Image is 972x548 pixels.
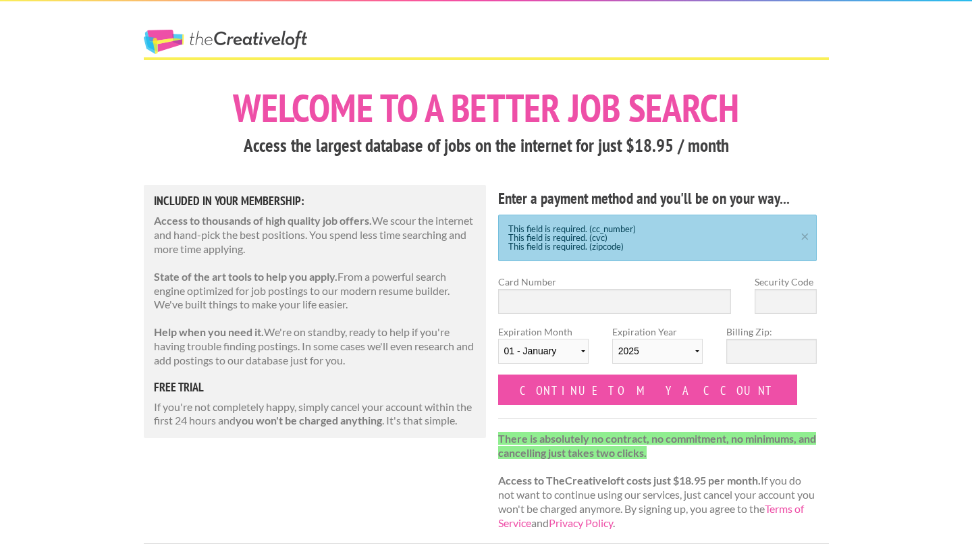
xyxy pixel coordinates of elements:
[498,339,589,364] select: Expiration Month
[498,375,798,405] input: Continue to my account
[755,275,817,289] label: Security Code
[154,400,477,429] p: If you're not completely happy, simply cancel your account within the first 24 hours and . It's t...
[498,325,589,375] label: Expiration Month
[154,325,477,367] p: We're on standby, ready to help if you're having trouble finding postings. In some cases we'll ev...
[236,414,382,427] strong: you won't be charged anything
[498,474,761,487] strong: Access to TheCreativeloft costs just $18.95 per month.
[498,432,816,459] strong: There is absolutely no contract, no commitment, no minimums, and cancelling just takes two clicks.
[498,215,817,261] div: This field is required. (cc_number) This field is required. (cvc) This field is required. (zipcode)
[726,325,817,339] label: Billing Zip:
[612,325,703,375] label: Expiration Year
[154,325,264,338] strong: Help when you need it.
[154,270,337,283] strong: State of the art tools to help you apply.
[154,270,477,312] p: From a powerful search engine optimized for job postings to our modern resume builder. We've buil...
[154,214,372,227] strong: Access to thousands of high quality job offers.
[144,30,307,54] a: The Creative Loft
[144,133,829,159] h3: Access the largest database of jobs on the internet for just $18.95 / month
[154,214,477,256] p: We scour the internet and hand-pick the best positions. You spend less time searching and more ti...
[612,339,703,364] select: Expiration Year
[498,432,817,530] p: If you do not want to continue using our services, just cancel your account you won't be charged ...
[144,88,829,128] h1: Welcome to a better job search
[549,516,613,529] a: Privacy Policy
[796,230,813,239] a: ×
[154,195,477,207] h5: Included in Your Membership:
[498,188,817,209] h4: Enter a payment method and you'll be on your way...
[154,381,477,393] h5: free trial
[498,502,804,529] a: Terms of Service
[498,275,732,289] label: Card Number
